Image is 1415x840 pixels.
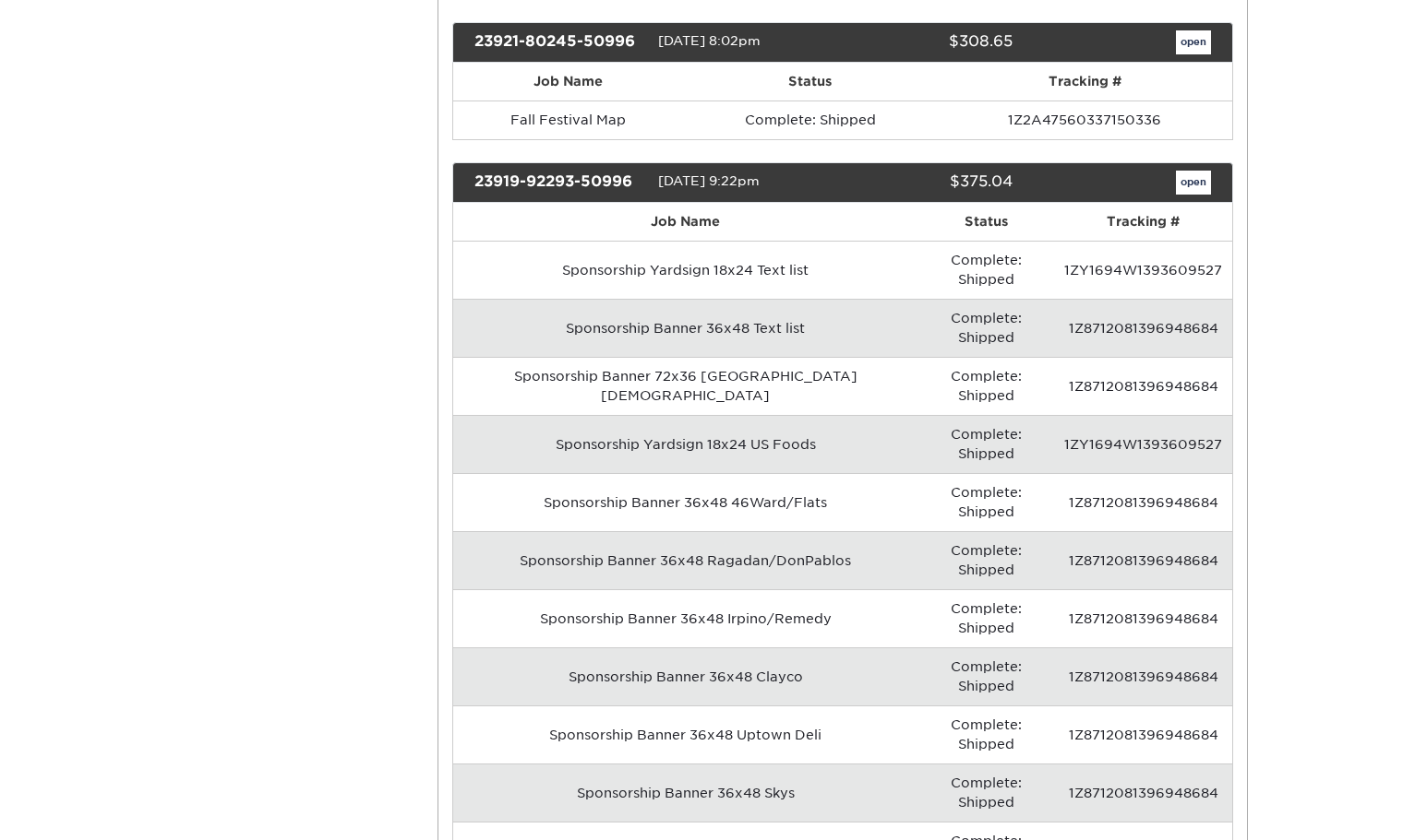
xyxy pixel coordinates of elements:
td: Sponsorship Banner 36x48 46Ward/Flats [453,473,917,531]
td: 1Z8712081396948684 [1055,589,1231,647]
td: 1ZY1694W1393609527 [1055,415,1231,473]
td: 1Z8712081396948684 [1055,473,1231,531]
td: 1Z8712081396948684 [1055,763,1231,822]
td: Complete: Shipped [917,705,1055,763]
td: Complete: Shipped [917,531,1055,589]
div: $308.65 [829,30,1026,54]
td: Sponsorship Banner 36x48 Clayco [453,647,917,705]
th: Status [917,203,1055,241]
td: Complete: Shipped [682,101,938,139]
div: $375.04 [829,171,1026,195]
th: Status [682,63,938,101]
span: [DATE] 8:02pm [658,33,761,48]
th: Tracking # [938,63,1231,101]
td: 1Z8712081396948684 [1055,357,1231,415]
a: open [1176,30,1211,54]
td: Sponsorship Banner 36x48 Text list [453,299,917,357]
td: Complete: Shipped [917,589,1055,647]
th: Job Name [453,63,682,101]
td: 1Z2A47560337150336 [938,101,1231,139]
span: [DATE] 9:22pm [658,173,760,188]
td: 1ZY1694W1393609527 [1055,241,1231,299]
td: Fall Festival Map [453,101,682,139]
td: Sponsorship Banner 36x48 Skys [453,763,917,822]
td: Complete: Shipped [917,415,1055,473]
td: Sponsorship Banner 36x48 Irpino/Remedy [453,589,917,647]
td: Complete: Shipped [917,357,1055,415]
td: Complete: Shipped [917,763,1055,822]
td: 1Z8712081396948684 [1055,299,1231,357]
th: Tracking # [1055,203,1231,241]
th: Job Name [453,203,917,241]
td: Sponsorship Yardsign 18x24 US Foods [453,415,917,473]
td: Sponsorship Banner 36x48 Ragadan/DonPablos [453,531,917,589]
td: Sponsorship Banner 72x36 [GEOGRAPHIC_DATA][DEMOGRAPHIC_DATA] [453,357,917,415]
td: Complete: Shipped [917,647,1055,705]
td: Complete: Shipped [917,299,1055,357]
a: open [1176,171,1211,195]
td: Complete: Shipped [917,241,1055,299]
td: Complete: Shipped [917,473,1055,531]
td: 1Z8712081396948684 [1055,531,1231,589]
td: Sponsorship Banner 36x48 Uptown Deli [453,705,917,763]
td: 1Z8712081396948684 [1055,705,1231,763]
div: 23921-80245-50996 [461,30,658,54]
td: 1Z8712081396948684 [1055,647,1231,705]
td: Sponsorship Yardsign 18x24 Text list [453,241,917,299]
div: 23919-92293-50996 [461,171,658,195]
